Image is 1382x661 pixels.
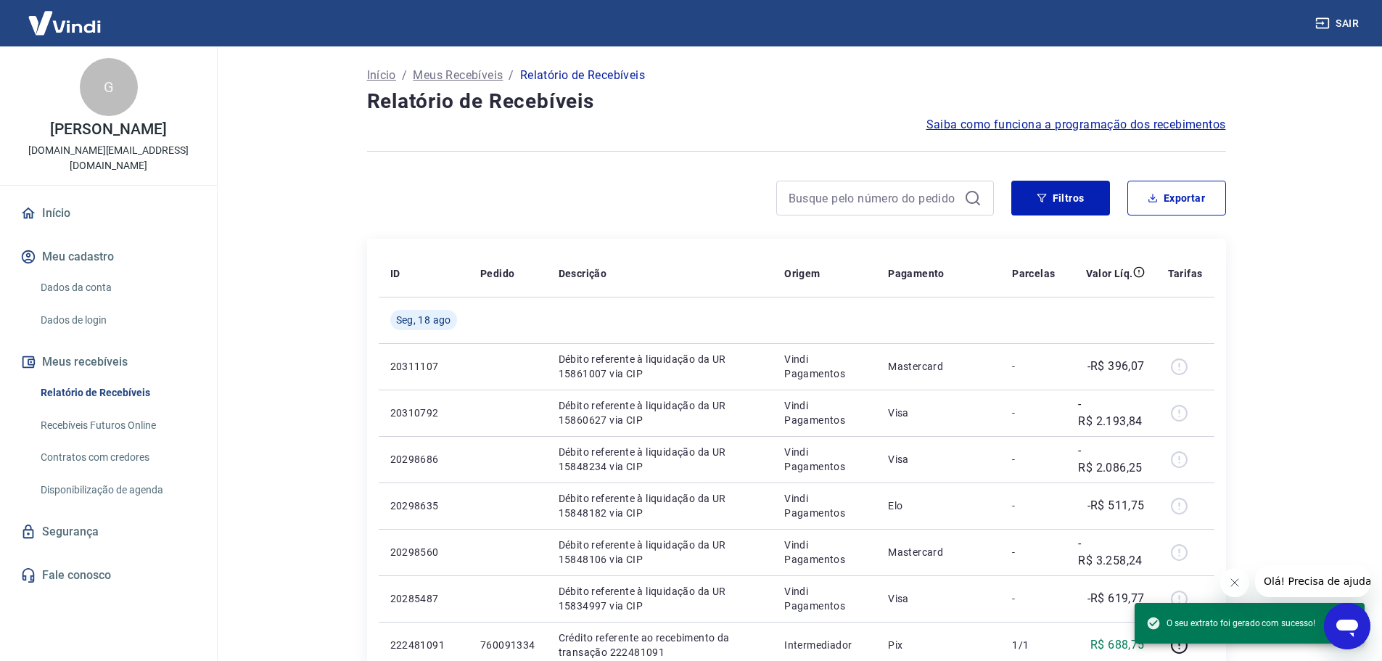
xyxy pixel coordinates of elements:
p: Débito referente à liquidação da UR 15848106 via CIP [559,538,762,567]
p: -R$ 619,77 [1087,590,1145,607]
p: 760091334 [480,638,535,652]
button: Sair [1312,10,1365,37]
a: Saiba como funciona a programação dos recebimentos [926,116,1226,134]
p: Vindi Pagamentos [784,584,865,613]
button: Meus recebíveis [17,346,200,378]
a: Dados de login [35,305,200,335]
p: -R$ 3.258,24 [1078,535,1144,570]
a: Meus Recebíveis [413,67,503,84]
p: Mastercard [888,359,989,374]
iframe: Mensagem da empresa [1255,565,1370,597]
p: [DOMAIN_NAME][EMAIL_ADDRESS][DOMAIN_NAME] [12,143,205,173]
p: Débito referente à liquidação da UR 15848182 via CIP [559,491,762,520]
a: Segurança [17,516,200,548]
p: 20311107 [390,359,457,374]
p: Vindi Pagamentos [784,538,865,567]
p: Vindi Pagamentos [784,352,865,381]
input: Busque pelo número do pedido [789,187,958,209]
p: 20298635 [390,498,457,513]
a: Recebíveis Futuros Online [35,411,200,440]
p: Débito referente à liquidação da UR 15860627 via CIP [559,398,762,427]
p: Parcelas [1012,266,1055,281]
span: Olá! Precisa de ajuda? [9,10,122,22]
p: ID [390,266,400,281]
p: Crédito referente ao recebimento da transação 222481091 [559,631,762,660]
p: - [1012,452,1055,467]
p: Visa [888,406,989,420]
p: 20285487 [390,591,457,606]
p: 1/1 [1012,638,1055,652]
p: Visa [888,452,989,467]
p: Mastercard [888,545,989,559]
iframe: Botão para abrir a janela de mensagens [1324,603,1370,649]
div: G [80,58,138,116]
p: Valor Líq. [1086,266,1133,281]
p: 222481091 [390,638,457,652]
p: - [1012,498,1055,513]
a: Disponibilização de agenda [35,475,200,505]
button: Meu cadastro [17,241,200,273]
span: Seg, 18 ago [396,313,451,327]
p: -R$ 396,07 [1087,358,1145,375]
a: Início [367,67,396,84]
button: Exportar [1127,181,1226,215]
p: - [1012,406,1055,420]
iframe: Fechar mensagem [1220,568,1249,597]
p: Pix [888,638,989,652]
p: Origem [784,266,820,281]
p: -R$ 2.193,84 [1078,395,1144,430]
p: Elo [888,498,989,513]
p: Descrição [559,266,607,281]
p: Vindi Pagamentos [784,491,865,520]
p: Pagamento [888,266,945,281]
button: Filtros [1011,181,1110,215]
p: -R$ 511,75 [1087,497,1145,514]
a: Início [17,197,200,229]
img: Vindi [17,1,112,45]
p: - [1012,359,1055,374]
p: Visa [888,591,989,606]
p: -R$ 2.086,25 [1078,442,1144,477]
p: Débito referente à liquidação da UR 15848234 via CIP [559,445,762,474]
p: / [402,67,407,84]
p: - [1012,545,1055,559]
a: Contratos com credores [35,443,200,472]
span: O seu extrato foi gerado com sucesso! [1146,616,1315,631]
p: 20298560 [390,545,457,559]
p: 20298686 [390,452,457,467]
p: Relatório de Recebíveis [520,67,645,84]
p: Vindi Pagamentos [784,398,865,427]
p: Débito referente à liquidação da UR 15834997 via CIP [559,584,762,613]
p: Intermediador [784,638,865,652]
p: [PERSON_NAME] [50,122,166,137]
a: Relatório de Recebíveis [35,378,200,408]
p: Vindi Pagamentos [784,445,865,474]
p: Débito referente à liquidação da UR 15861007 via CIP [559,352,762,381]
p: Pedido [480,266,514,281]
a: Fale conosco [17,559,200,591]
p: Tarifas [1168,266,1203,281]
p: 20310792 [390,406,457,420]
a: Dados da conta [35,273,200,303]
p: R$ 688,75 [1090,636,1145,654]
p: - [1012,591,1055,606]
h4: Relatório de Recebíveis [367,87,1226,116]
p: / [509,67,514,84]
